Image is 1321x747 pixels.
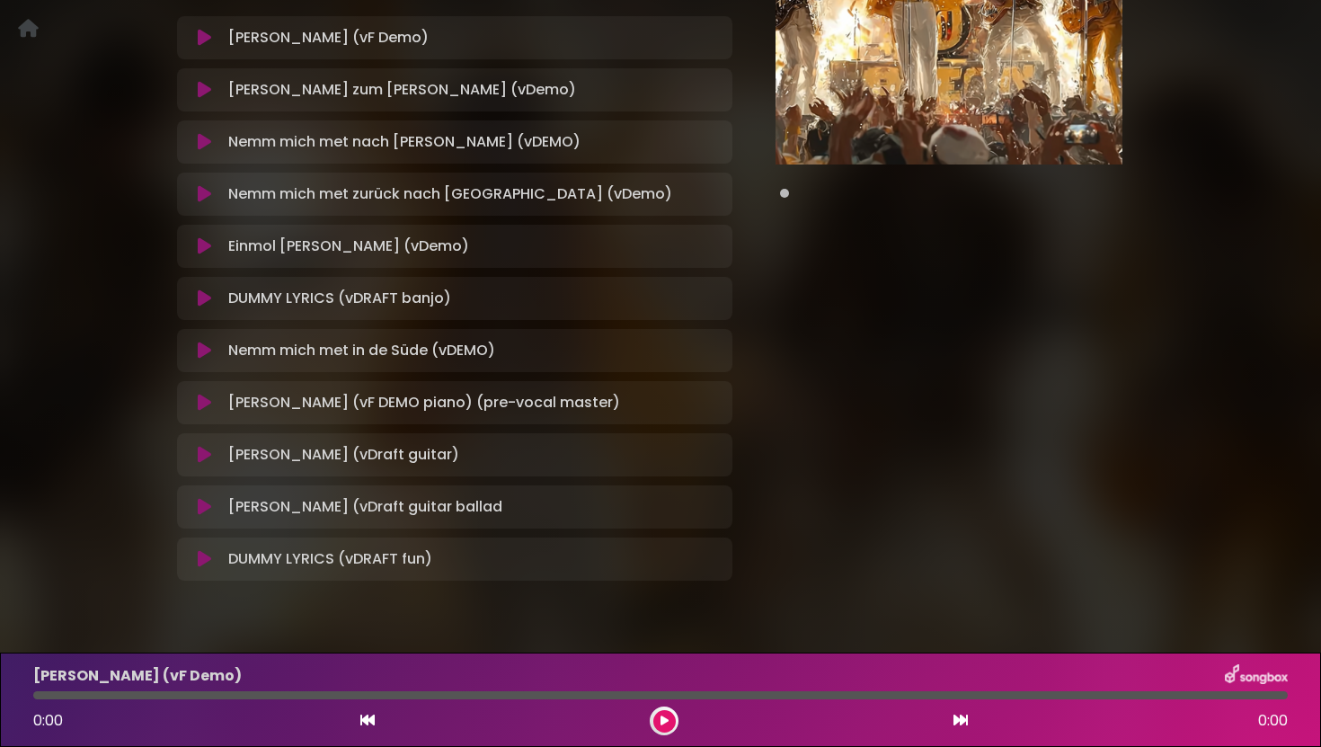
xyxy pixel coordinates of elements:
[228,444,459,466] p: [PERSON_NAME] (vDraft guitar)
[228,340,495,361] p: Nemm mich met in de Süde (vDEMO)
[228,496,502,518] p: [PERSON_NAME] (vDraft guitar ballad
[228,79,576,101] p: [PERSON_NAME] zum [PERSON_NAME] (vDemo)
[228,548,432,570] p: DUMMY LYRICS (vDRAFT fun)
[228,131,581,153] p: Nemm mich met nach [PERSON_NAME] (vDEMO)
[228,288,451,309] p: DUMMY LYRICS (vDRAFT banjo)
[228,236,469,257] p: Einmol [PERSON_NAME] (vDemo)
[228,27,429,49] p: [PERSON_NAME] (vF Demo)
[228,392,620,414] p: [PERSON_NAME] (vF DEMO piano) (pre-vocal master)
[228,183,672,205] p: Nemm mich met zurück nach [GEOGRAPHIC_DATA] (vDemo)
